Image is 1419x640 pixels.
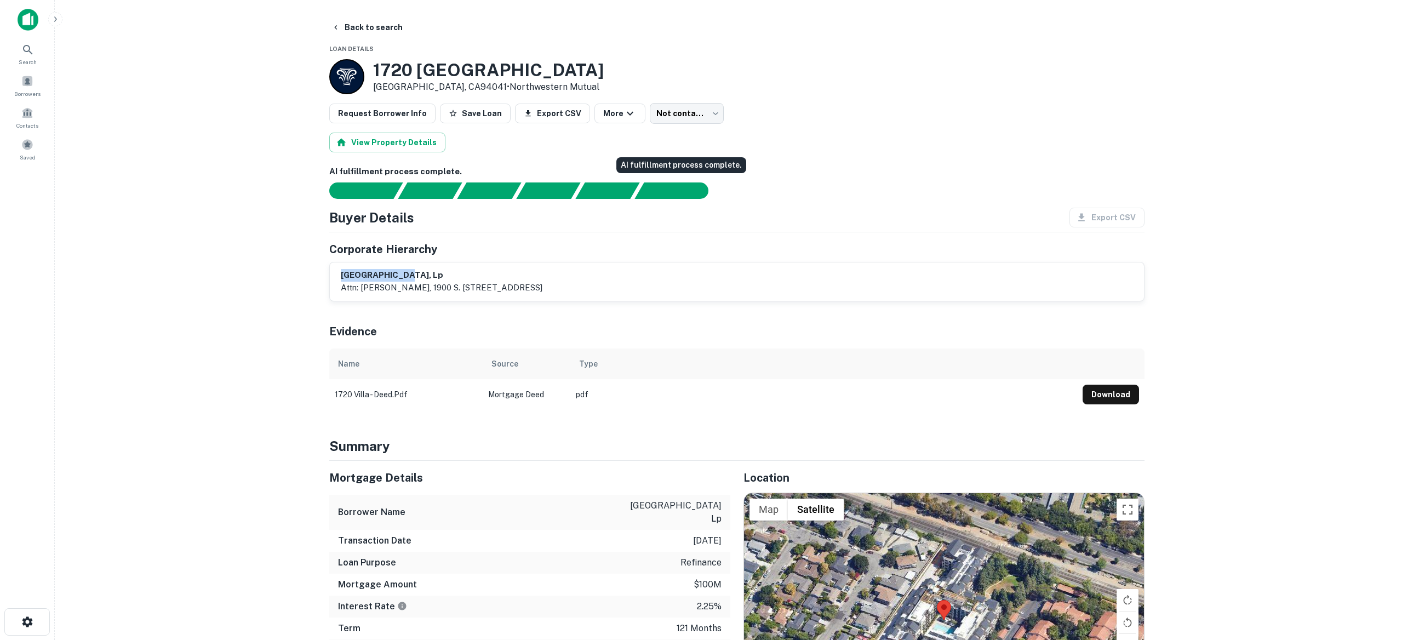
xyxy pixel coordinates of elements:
[650,103,724,124] div: Not contacted
[338,556,396,569] h6: Loan Purpose
[329,241,437,258] h5: Corporate Hierarchy
[483,379,570,410] td: Mortgage Deed
[18,9,38,31] img: capitalize-icon.png
[329,45,374,52] span: Loan Details
[316,182,398,199] div: Sending borrower request to AI...
[579,357,598,370] div: Type
[440,104,511,123] button: Save Loan
[623,499,722,525] p: [GEOGRAPHIC_DATA] lp
[694,578,722,591] p: $100m
[1117,612,1138,633] button: Rotate map counterclockwise
[693,534,722,547] p: [DATE]
[338,600,407,613] h6: Interest Rate
[515,104,590,123] button: Export CSV
[341,269,542,282] h6: [GEOGRAPHIC_DATA], lp
[1364,552,1419,605] iframe: Chat Widget
[329,323,377,340] h5: Evidence
[329,348,483,379] th: Name
[3,102,52,132] a: Contacts
[788,499,844,521] button: Show satellite imagery
[697,600,722,613] p: 2.25%
[373,60,604,81] h3: 1720 [GEOGRAPHIC_DATA]
[3,134,52,164] a: Saved
[677,622,722,635] p: 121 months
[329,104,436,123] button: Request Borrower Info
[329,348,1145,410] div: scrollable content
[329,470,730,486] h5: Mortgage Details
[1117,499,1138,521] button: Toggle fullscreen view
[1083,385,1139,404] button: Download
[338,622,361,635] h6: Term
[338,357,359,370] div: Name
[680,556,722,569] p: refinance
[327,18,407,37] button: Back to search
[338,506,405,519] h6: Borrower Name
[3,39,52,68] a: Search
[457,182,521,199] div: Documents found, AI parsing details...
[19,58,37,66] span: Search
[398,182,462,199] div: Your request is received and processing...
[483,348,570,379] th: Source
[341,281,542,294] p: attn: [PERSON_NAME], 1900 s. [STREET_ADDRESS]
[516,182,580,199] div: Principals found, AI now looking for contact information...
[616,157,746,173] div: AI fulfillment process complete.
[570,348,1077,379] th: Type
[491,357,518,370] div: Source
[329,133,445,152] button: View Property Details
[635,182,722,199] div: AI fulfillment process complete.
[329,379,483,410] td: 1720 villa - deed.pdf
[3,71,52,100] a: Borrowers
[338,578,417,591] h6: Mortgage Amount
[575,182,639,199] div: Principals found, still searching for contact information. This may take time...
[594,104,645,123] button: More
[329,208,414,227] h4: Buyer Details
[743,470,1145,486] h5: Location
[510,82,599,92] a: Northwestern Mutual
[14,89,41,98] span: Borrowers
[329,165,1145,178] h6: AI fulfillment process complete.
[1117,589,1138,611] button: Rotate map clockwise
[397,601,407,611] svg: The interest rates displayed on the website are for informational purposes only and may be report...
[749,499,788,521] button: Show street map
[570,379,1077,410] td: pdf
[373,81,604,94] p: [GEOGRAPHIC_DATA], CA94041 •
[338,534,411,547] h6: Transaction Date
[20,153,36,162] span: Saved
[329,436,1145,456] h4: Summary
[16,121,38,130] span: Contacts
